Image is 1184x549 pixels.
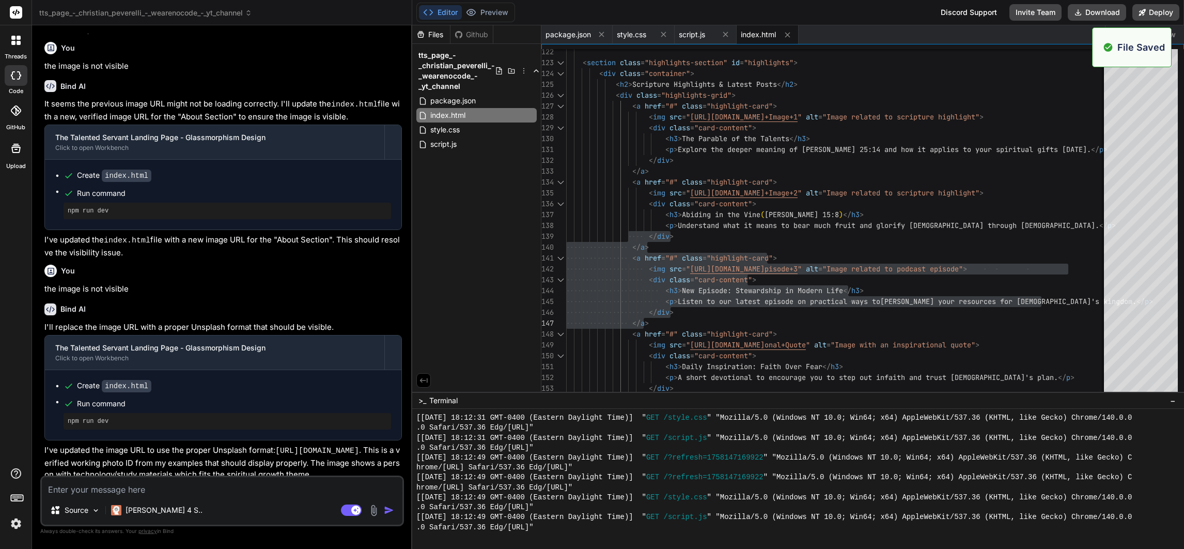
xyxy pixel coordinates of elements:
span: src [669,188,682,197]
span: > [645,242,649,252]
span: "highlights-section" [645,58,727,67]
span: id [731,58,740,67]
button: Editor [419,5,462,20]
span: < [649,264,653,273]
span: = [661,101,665,111]
span: [URL][DOMAIN_NAME] [690,264,765,273]
div: 141 [541,253,553,264]
span: tts_page_-_christian_peverelli_-_wearenocode_-_yt_channel [39,8,252,18]
span: > [690,69,694,78]
div: 143 [541,274,553,285]
span: </ [789,134,798,143]
span: < [632,253,636,263]
span: alt [806,112,818,121]
pre: npm run dev [68,207,387,215]
span: style.css [429,124,461,136]
span: > [669,308,674,317]
span: " [686,264,690,273]
span: package.json [429,95,477,107]
span: = [661,253,665,263]
span: Abiding in the Vine [682,210,760,219]
span: a [641,318,645,328]
span: href [645,101,661,111]
span: div [653,275,665,284]
div: 144 [541,285,553,296]
span: "Image related to podcast episode" [822,264,963,273]
span: +Image+2 [765,188,798,197]
span: class [669,199,690,208]
span: < [649,112,653,121]
span: = [740,58,744,67]
span: " [686,188,690,197]
span: "Image with an inspirational quote" [831,340,975,349]
div: Click to collapse the range. [554,177,567,188]
p: the image is not visible [44,60,402,72]
span: alt [806,264,818,273]
span: a [641,242,645,252]
p: It seems the previous image URL might not be loading correctly. I'll update the file with a new, ... [44,98,402,123]
div: 131 [541,144,553,155]
span: div [653,123,665,132]
code: index.html [102,170,151,182]
span: p [669,145,674,154]
p: the image is not visible [44,283,402,295]
button: − [1168,392,1178,409]
span: h3 [851,210,860,219]
span: p [1099,145,1103,154]
span: "Image related to scripture highlight" [822,112,979,121]
span: </ [632,318,641,328]
span: > [678,210,682,219]
span: " [806,340,810,349]
span: < [665,373,669,382]
div: 134 [541,177,553,188]
span: > [731,90,736,100]
label: GitHub [6,123,25,132]
span: > [793,80,798,89]
span: "container" [645,69,690,78]
span: class [682,253,703,263]
span: = [703,101,707,111]
span: orify [DEMOGRAPHIC_DATA] through [DEMOGRAPHIC_DATA]. [884,221,1099,230]
span: </ [843,210,851,219]
button: Invite Team [1009,4,1062,21]
div: Click to open Workbench [55,354,374,362]
span: [URL][DOMAIN_NAME] [690,340,765,349]
span: a [641,166,645,176]
span: < [665,210,669,219]
span: A short devotional to encourage you to step out in [678,373,884,382]
span: div [603,69,616,78]
div: 150 [541,350,553,361]
span: Understand what it means to bear much fruit and gl [678,221,884,230]
div: 125 [541,79,553,90]
span: < [599,69,603,78]
span: > [645,318,649,328]
span: < [649,123,653,132]
span: src [669,340,682,349]
div: Click to collapse the range. [554,57,567,68]
span: < [665,134,669,143]
span: = [827,340,831,349]
span: > [773,101,777,111]
span: div [653,351,665,360]
div: 142 [541,264,553,274]
span: "card-content" [694,351,752,360]
span: "highlight-card" [707,253,773,263]
span: > [963,264,967,273]
span: </ [1091,145,1099,154]
div: 136 [541,199,553,209]
span: The Parable of the Talents [682,134,789,143]
span: package.json [546,29,591,40]
div: The Talented Servant Landing Page - Glassmorphism Design [55,343,374,353]
span: h3 [798,134,806,143]
span: index.html [741,29,776,40]
span: Daily Inspiration: Faith Over Fear [682,362,822,371]
span: > [678,134,682,143]
span: > [860,210,864,219]
span: div [620,90,632,100]
div: 149 [541,340,553,350]
span: > [674,145,678,154]
div: Github [450,29,493,40]
span: +Image+1 [765,112,798,121]
img: Pick Models [91,506,100,515]
div: 128 [541,112,553,123]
